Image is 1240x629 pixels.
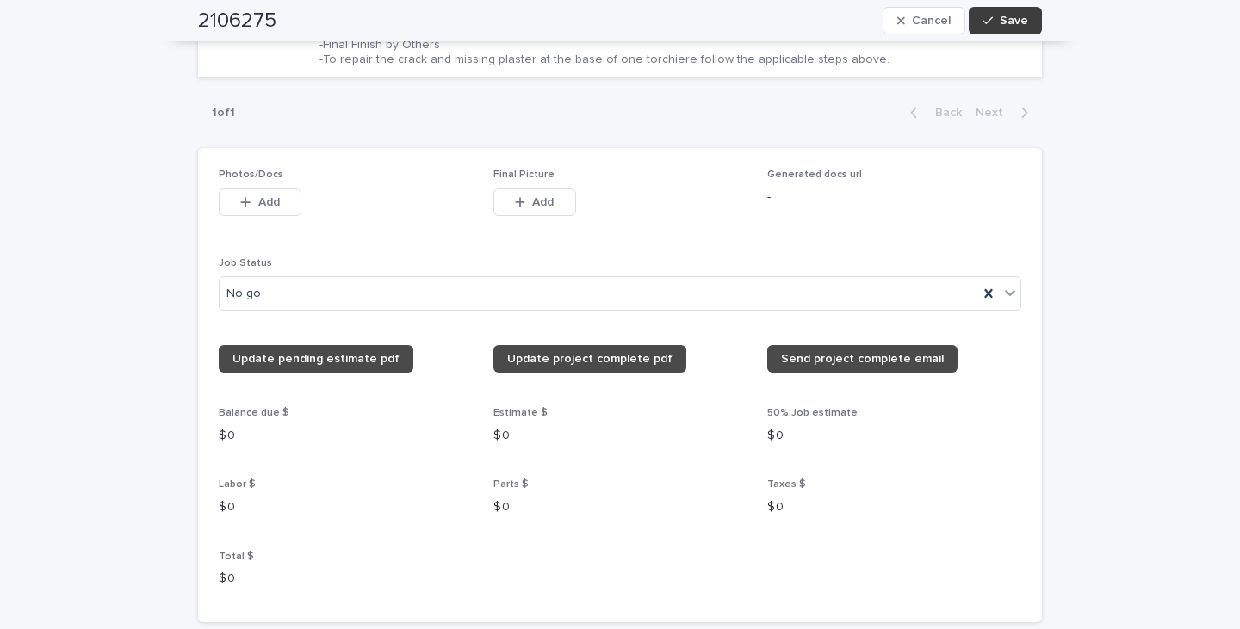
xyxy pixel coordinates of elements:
[493,427,747,445] p: $ 0
[493,498,747,516] p: $ 0
[219,258,272,268] span: Job Status
[219,188,301,216] button: Add
[767,479,806,490] span: Taxes $
[883,7,965,34] button: Cancel
[767,345,958,373] a: Send project complete email
[226,285,261,303] span: No go
[219,345,413,373] a: Update pending estimate pdf
[493,479,529,490] span: Parts $
[767,408,858,418] span: 50% Job estimate
[896,105,969,120] button: Back
[219,170,283,180] span: Photos/Docs
[232,353,400,365] span: Update pending estimate pdf
[969,105,1042,120] button: Next
[258,196,280,208] span: Add
[219,479,256,490] span: Labor $
[219,408,289,418] span: Balance due $
[493,408,548,418] span: Estimate $
[767,188,1021,207] p: -
[219,570,473,588] p: $ 0
[493,345,686,373] a: Update project complete pdf
[767,170,862,180] span: Generated docs url
[912,15,951,27] span: Cancel
[198,9,276,34] h2: 2106275
[493,188,576,216] button: Add
[969,7,1042,34] button: Save
[532,196,554,208] span: Add
[198,92,249,134] p: 1 of 1
[781,353,944,365] span: Send project complete email
[507,353,673,365] span: Update project complete pdf
[976,107,1014,119] span: Next
[219,498,473,516] p: $ 0
[925,107,962,119] span: Back
[493,170,555,180] span: Final Picture
[767,498,1021,516] p: $ 0
[767,427,1021,445] p: $ 0
[1000,15,1028,27] span: Save
[219,427,473,445] p: $ 0
[219,552,254,562] span: Total $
